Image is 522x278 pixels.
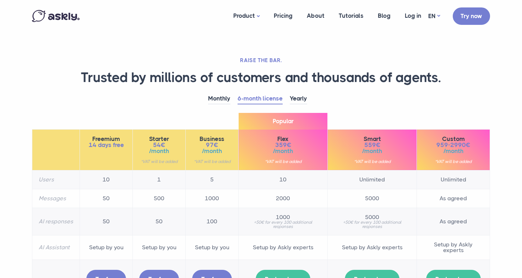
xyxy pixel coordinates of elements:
[423,148,483,154] span: /month
[133,208,186,235] td: 50
[417,170,490,189] td: Unlimited
[245,214,321,220] span: 1000
[267,2,300,29] a: Pricing
[239,113,327,130] span: Popular
[245,136,321,142] span: Flex
[239,189,328,208] td: 2000
[334,159,410,164] small: *VAT will be added
[192,159,232,164] small: *VAT will be added
[32,69,490,86] h1: Trusted by millions of customers and thousands of agents.
[208,93,230,104] a: Monthly
[186,208,239,235] td: 100
[334,214,410,220] span: 5000
[334,136,410,142] span: Smart
[32,57,490,64] h2: RAISE THE BAR.
[186,189,239,208] td: 1000
[80,208,133,235] td: 50
[423,159,483,164] small: *VAT will be added
[398,2,428,29] a: Log in
[86,136,126,142] span: Freemium
[371,2,398,29] a: Blog
[133,170,186,189] td: 1
[334,220,410,229] small: +50€ for every 100 additional responses
[417,235,490,260] td: Setup by Askly experts
[80,170,133,189] td: 10
[290,93,307,104] a: Yearly
[86,142,126,148] span: 14 days free
[245,142,321,148] span: 359€
[80,235,133,260] td: Setup by you
[133,235,186,260] td: Setup by you
[245,148,321,154] span: /month
[239,235,328,260] td: Setup by Askly experts
[453,7,490,25] a: Try now
[32,170,80,189] th: Users
[32,235,80,260] th: AI Assistant
[245,159,321,164] small: *VAT will be added
[32,10,80,22] img: Askly
[300,2,332,29] a: About
[80,189,133,208] td: 50
[32,208,80,235] th: AI responses
[423,136,483,142] span: Custom
[334,142,410,148] span: 559€
[186,170,239,189] td: 5
[226,2,267,30] a: Product
[186,235,239,260] td: Setup by you
[423,219,483,224] span: As agreed
[192,136,232,142] span: Business
[139,148,179,154] span: /month
[332,2,371,29] a: Tutorials
[238,93,283,104] a: 6-month license
[139,136,179,142] span: Starter
[417,189,490,208] td: As agreed
[245,220,321,229] small: +50€ for every 100 additional responses
[328,170,417,189] td: Unlimited
[192,148,232,154] span: /month
[328,235,417,260] td: Setup by Askly experts
[139,142,179,148] span: 54€
[139,159,179,164] small: *VAT will be added
[428,11,440,21] a: EN
[328,189,417,208] td: 5000
[423,142,483,148] span: 959-2990€
[192,142,232,148] span: 97€
[239,170,328,189] td: 10
[334,148,410,154] span: /month
[32,189,80,208] th: Messages
[133,189,186,208] td: 500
